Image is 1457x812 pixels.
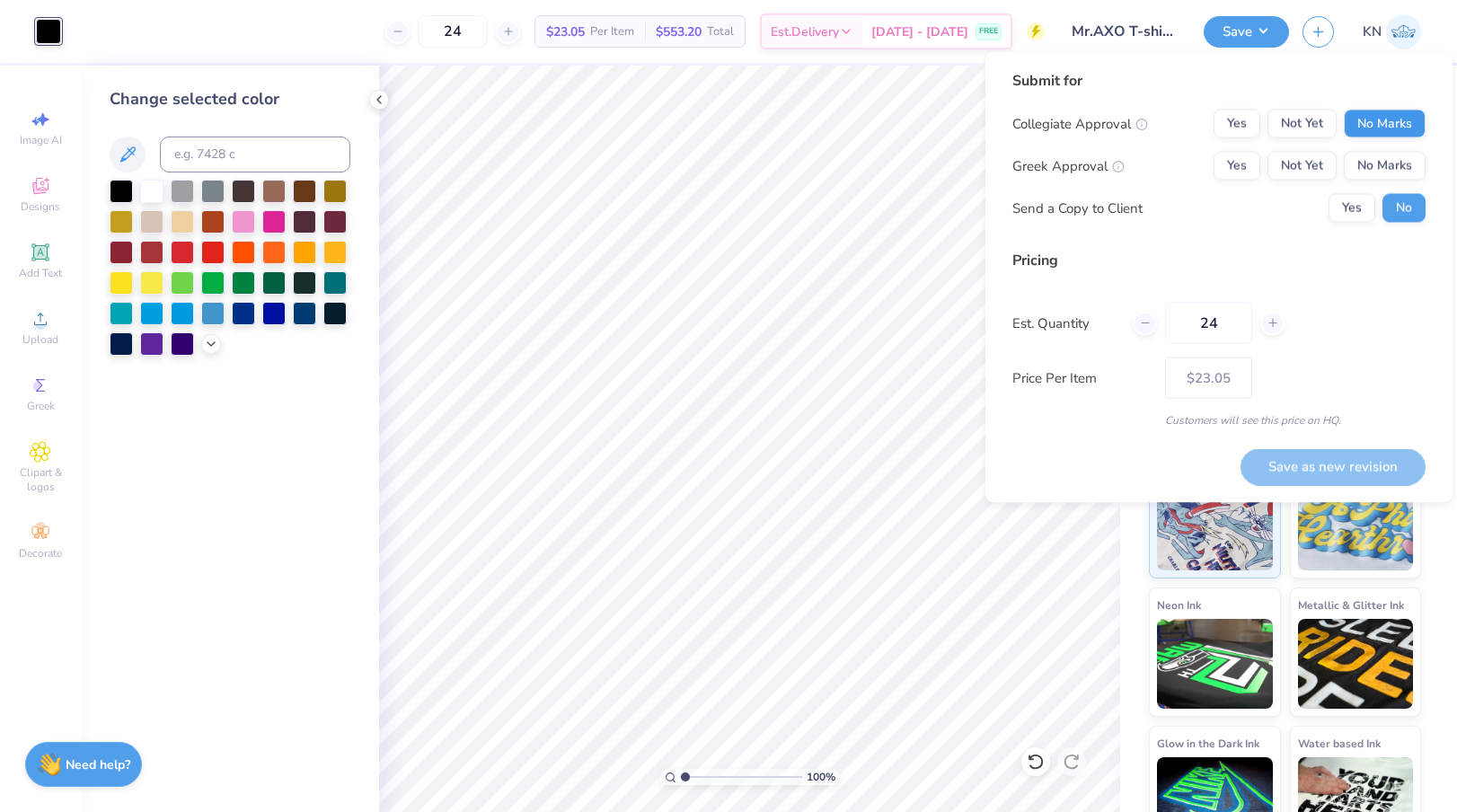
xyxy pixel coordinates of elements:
[1012,412,1426,428] div: Customers will see this price on HQ.
[1214,110,1260,138] button: Yes
[1012,250,1426,271] div: Pricing
[871,22,968,41] span: [DATE] - [DATE]
[1165,303,1252,344] input: – –
[19,266,62,280] span: Add Text
[1157,619,1273,709] img: Neon Ink
[1386,14,1421,49] img: Kayleigh Nario
[546,22,585,41] span: $23.05
[1157,734,1259,753] span: Glow in the Dark Ink
[1012,155,1125,176] div: Greek Approval
[27,399,55,413] span: Greek
[1204,16,1289,48] button: Save
[1058,13,1190,49] input: Untitled Design
[1267,110,1337,138] button: Not Yet
[1298,734,1381,753] span: Water based Ink
[1382,194,1426,223] button: No
[1298,481,1414,570] img: Puff Ink
[1329,194,1375,223] button: Yes
[979,25,998,38] span: FREE
[1012,313,1119,333] label: Est. Quantity
[1344,110,1426,138] button: No Marks
[1363,22,1382,42] span: KN
[1012,367,1152,388] label: Price Per Item
[160,137,350,172] input: e.g. 7428 c
[20,133,62,147] span: Image AI
[1298,619,1414,709] img: Metallic & Glitter Ink
[771,22,839,41] span: Est. Delivery
[807,769,835,785] span: 100 %
[707,22,734,41] span: Total
[1012,198,1143,218] div: Send a Copy to Client
[21,199,60,214] span: Designs
[418,15,488,48] input: – –
[66,756,130,773] strong: Need help?
[1157,596,1201,614] span: Neon Ink
[110,87,350,111] div: Change selected color
[1012,70,1426,92] div: Submit for
[1012,113,1148,134] div: Collegiate Approval
[1157,481,1273,570] img: Standard
[656,22,702,41] span: $553.20
[22,332,58,347] span: Upload
[1214,152,1260,181] button: Yes
[1267,152,1337,181] button: Not Yet
[1363,14,1421,49] a: KN
[590,22,634,41] span: Per Item
[1344,152,1426,181] button: No Marks
[19,546,62,560] span: Decorate
[1298,596,1404,614] span: Metallic & Glitter Ink
[9,465,72,494] span: Clipart & logos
